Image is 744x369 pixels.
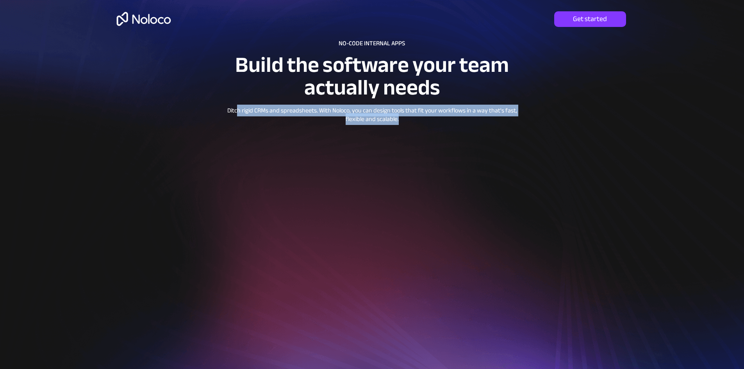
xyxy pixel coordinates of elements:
span: NO-CODE INTERNAL APPS [339,37,405,49]
iframe: Platform overview [155,131,588,363]
span: Build the software your team actually needs [235,45,509,108]
a: Get started [554,11,626,27]
span: Get started [554,15,626,23]
span: Ditch rigid CRMs and spreadsheets. With Noloco, you can design tools that fit your workflows in a... [227,105,517,125]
